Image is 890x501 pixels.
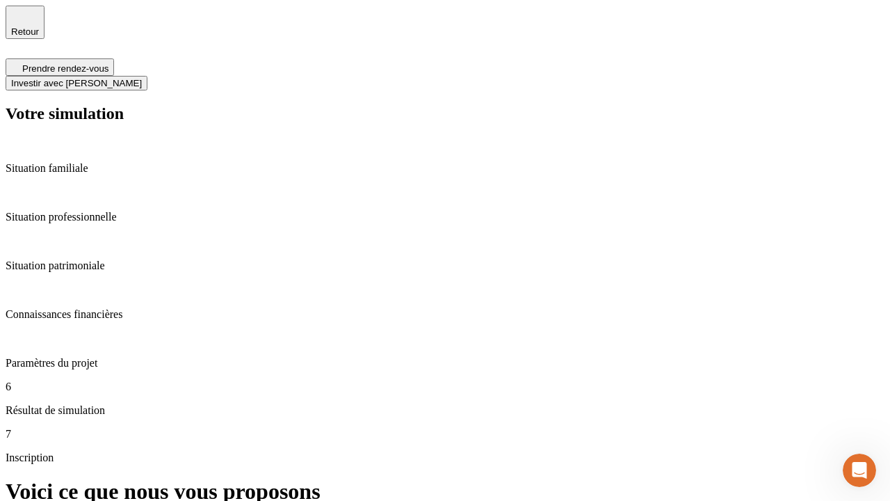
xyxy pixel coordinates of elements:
[6,308,884,321] p: Connaissances financières
[6,104,884,123] h2: Votre simulation
[6,452,884,464] p: Inscription
[6,58,114,76] button: Prendre rendez-vous
[6,404,884,417] p: Résultat de simulation
[6,76,147,90] button: Investir avec [PERSON_NAME]
[6,162,884,175] p: Situation familiale
[6,211,884,223] p: Situation professionnelle
[843,454,876,487] iframe: Intercom live chat
[6,428,884,440] p: 7
[22,63,108,74] span: Prendre rendez-vous
[11,78,142,88] span: Investir avec [PERSON_NAME]
[11,26,39,37] span: Retour
[6,381,884,393] p: 6
[6,6,44,39] button: Retour
[6,260,884,272] p: Situation patrimoniale
[6,357,884,369] p: Paramètres du projet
